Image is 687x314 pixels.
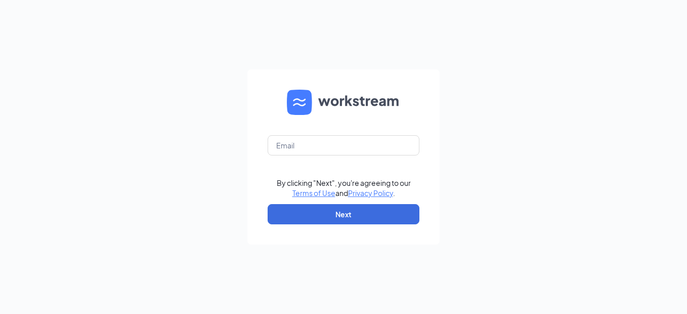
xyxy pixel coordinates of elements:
[268,204,419,224] button: Next
[292,188,335,198] a: Terms of Use
[287,90,400,115] img: WS logo and Workstream text
[277,178,411,198] div: By clicking "Next", you're agreeing to our and .
[348,188,393,198] a: Privacy Policy
[268,135,419,155] input: Email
